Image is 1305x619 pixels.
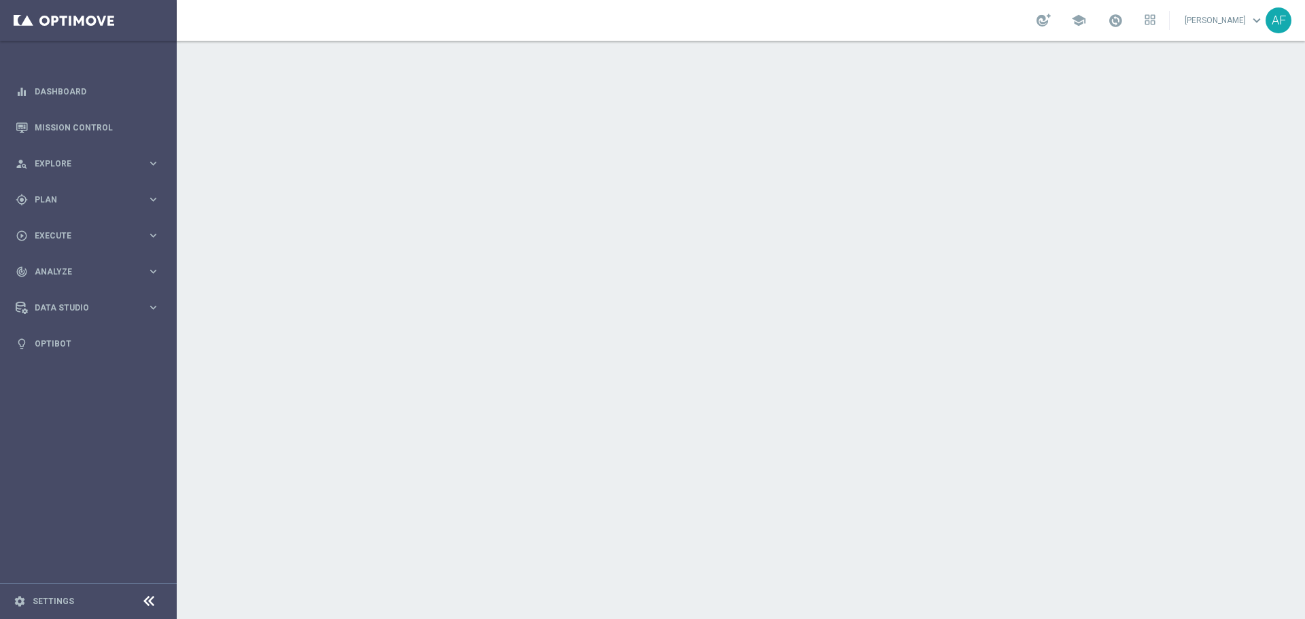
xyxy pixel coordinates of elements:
span: Plan [35,196,147,204]
span: keyboard_arrow_down [1249,13,1264,28]
span: Explore [35,160,147,168]
div: Dashboard [16,73,160,109]
a: Mission Control [35,109,160,145]
i: gps_fixed [16,194,28,206]
i: keyboard_arrow_right [147,301,160,314]
button: person_search Explore keyboard_arrow_right [15,158,160,169]
i: track_changes [16,266,28,278]
div: AF [1266,7,1291,33]
a: Dashboard [35,73,160,109]
span: school [1071,13,1086,28]
button: Mission Control [15,122,160,133]
button: lightbulb Optibot [15,338,160,349]
button: track_changes Analyze keyboard_arrow_right [15,266,160,277]
i: keyboard_arrow_right [147,157,160,170]
i: settings [14,595,26,607]
i: keyboard_arrow_right [147,193,160,206]
i: person_search [16,158,28,170]
div: Execute [16,230,147,242]
a: Settings [33,597,74,605]
div: Plan [16,194,147,206]
button: gps_fixed Plan keyboard_arrow_right [15,194,160,205]
span: Execute [35,232,147,240]
div: Data Studio [16,302,147,314]
div: Explore [16,158,147,170]
a: Optibot [35,325,160,361]
i: play_circle_outline [16,230,28,242]
i: keyboard_arrow_right [147,229,160,242]
i: equalizer [16,86,28,98]
div: Mission Control [16,109,160,145]
div: Analyze [16,266,147,278]
span: Analyze [35,268,147,276]
button: equalizer Dashboard [15,86,160,97]
i: keyboard_arrow_right [147,265,160,278]
button: play_circle_outline Execute keyboard_arrow_right [15,230,160,241]
a: [PERSON_NAME]keyboard_arrow_down [1183,10,1266,31]
i: lightbulb [16,338,28,350]
div: Optibot [16,325,160,361]
span: Data Studio [35,304,147,312]
button: Data Studio keyboard_arrow_right [15,302,160,313]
